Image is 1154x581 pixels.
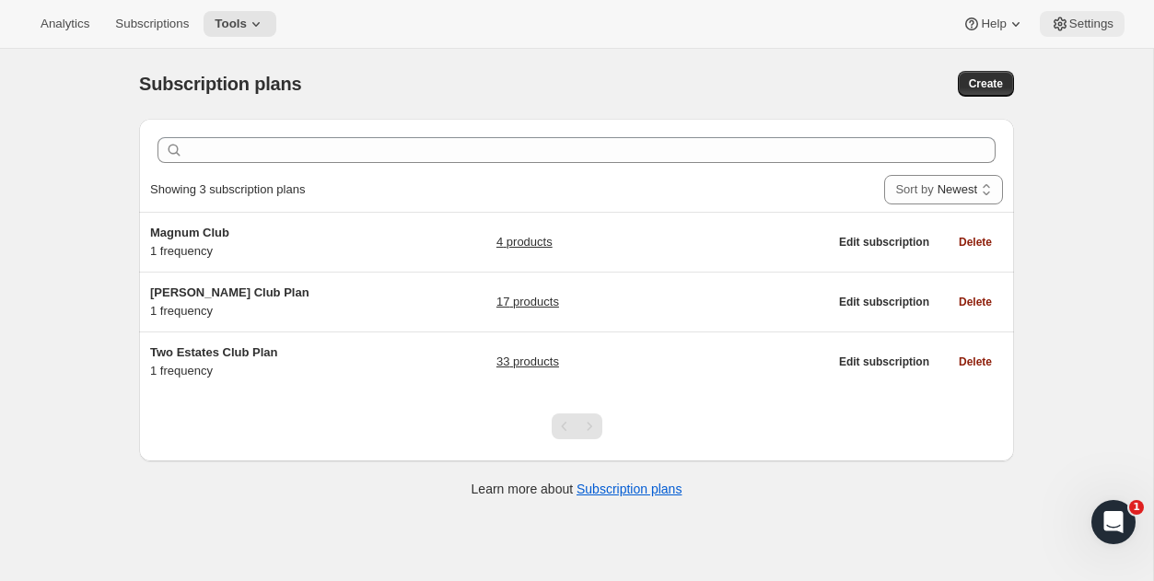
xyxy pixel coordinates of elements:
span: Subscriptions [115,17,189,31]
p: Learn more about [472,480,682,498]
button: Edit subscription [828,229,940,255]
button: Edit subscription [828,289,940,315]
span: Two Estates Club Plan [150,345,277,359]
span: Create [969,76,1003,91]
button: Subscriptions [104,11,200,37]
iframe: Intercom live chat [1091,500,1136,544]
a: 17 products [496,293,559,311]
span: 1 [1129,500,1144,515]
span: Subscription plans [139,74,301,94]
a: 4 products [496,233,553,251]
span: Delete [959,235,992,250]
span: Edit subscription [839,295,929,309]
button: Help [951,11,1035,37]
span: Magnum Club [150,226,229,239]
span: [PERSON_NAME] Club Plan [150,285,309,299]
span: Edit subscription [839,235,929,250]
button: Edit subscription [828,349,940,375]
span: Help [981,17,1006,31]
span: Tools [215,17,247,31]
button: Delete [948,229,1003,255]
span: Showing 3 subscription plans [150,182,305,196]
a: 33 products [496,353,559,371]
button: Delete [948,289,1003,315]
button: Create [958,71,1014,97]
span: Settings [1069,17,1113,31]
span: Delete [959,354,992,369]
div: 1 frequency [150,284,380,320]
a: Subscription plans [577,482,682,496]
div: 1 frequency [150,224,380,261]
button: Tools [204,11,276,37]
div: 1 frequency [150,343,380,380]
button: Analytics [29,11,100,37]
span: Analytics [41,17,89,31]
nav: Pagination [552,413,602,439]
button: Settings [1040,11,1125,37]
span: Delete [959,295,992,309]
span: Edit subscription [839,354,929,369]
button: Delete [948,349,1003,375]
